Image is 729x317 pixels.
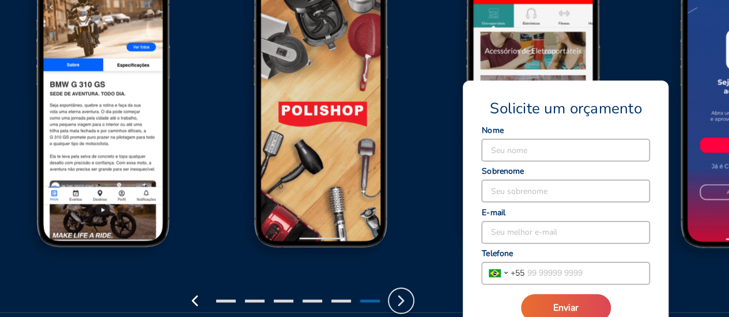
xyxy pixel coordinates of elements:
input: Seu sobrenome [482,180,649,202]
input: Seu nome [482,139,649,161]
span: + 55 [511,267,524,279]
input: 99 99999 9999 [524,262,649,284]
span: Enviar [553,301,579,314]
span: Solicite um orçamento [490,99,641,119]
input: Seu melhor e-mail [482,221,649,243]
